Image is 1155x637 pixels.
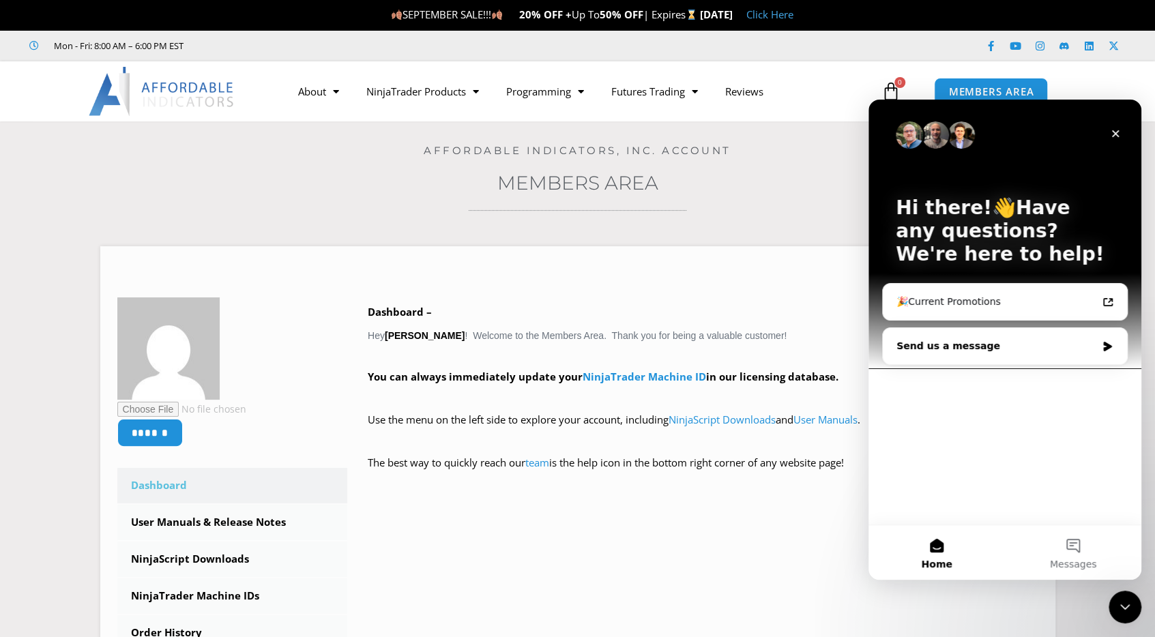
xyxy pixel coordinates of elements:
[117,505,348,540] a: User Manuals & Release Notes
[686,10,697,20] img: ⌛
[368,305,432,318] b: Dashboard –
[746,8,793,21] a: Click Here
[600,8,643,21] strong: 50% OFF
[492,10,502,20] img: 🍂
[284,76,353,107] a: About
[894,77,905,88] span: 0
[392,10,402,20] img: 🍂
[117,297,220,400] img: 8efa8d9ac77e6419815c79ea3efe8255307f946f40df9bf74d0c8b5390a340ec
[669,413,776,426] a: NinjaScript Downloads
[519,8,572,21] strong: 20% OFF +
[89,67,235,116] img: LogoAI | Affordable Indicators – NinjaTrader
[793,413,858,426] a: User Manuals
[868,100,1141,580] iframe: Intercom live chat
[368,411,1038,449] p: Use the menu on the left side to explore your account, including and .
[353,76,493,107] a: NinjaTrader Products
[712,76,777,107] a: Reviews
[284,76,878,107] nav: Menu
[525,456,549,469] a: team
[934,78,1048,106] a: MEMBERS AREA
[948,87,1034,97] span: MEMBERS AREA
[424,144,731,157] a: Affordable Indicators, Inc. Account
[117,542,348,577] a: NinjaScript Downloads
[50,38,184,54] span: Mon - Fri: 8:00 AM – 6:00 PM EST
[598,76,712,107] a: Futures Trading
[861,72,921,111] a: 0
[391,8,700,21] span: SEPTEMBER SALE!!! Up To | Expires
[117,468,348,503] a: Dashboard
[583,370,706,383] a: NinjaTrader Machine ID
[497,171,658,194] a: Members Area
[700,8,733,21] strong: [DATE]
[117,578,348,614] a: NinjaTrader Machine IDs
[385,330,465,341] strong: [PERSON_NAME]
[368,454,1038,492] p: The best way to quickly reach our is the help icon in the bottom right corner of any website page!
[493,76,598,107] a: Programming
[368,370,838,383] strong: You can always immediately update your in our licensing database.
[203,39,407,53] iframe: Customer reviews powered by Trustpilot
[368,303,1038,492] div: Hey ! Welcome to the Members Area. Thank you for being a valuable customer!
[1109,591,1141,623] iframe: Intercom live chat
